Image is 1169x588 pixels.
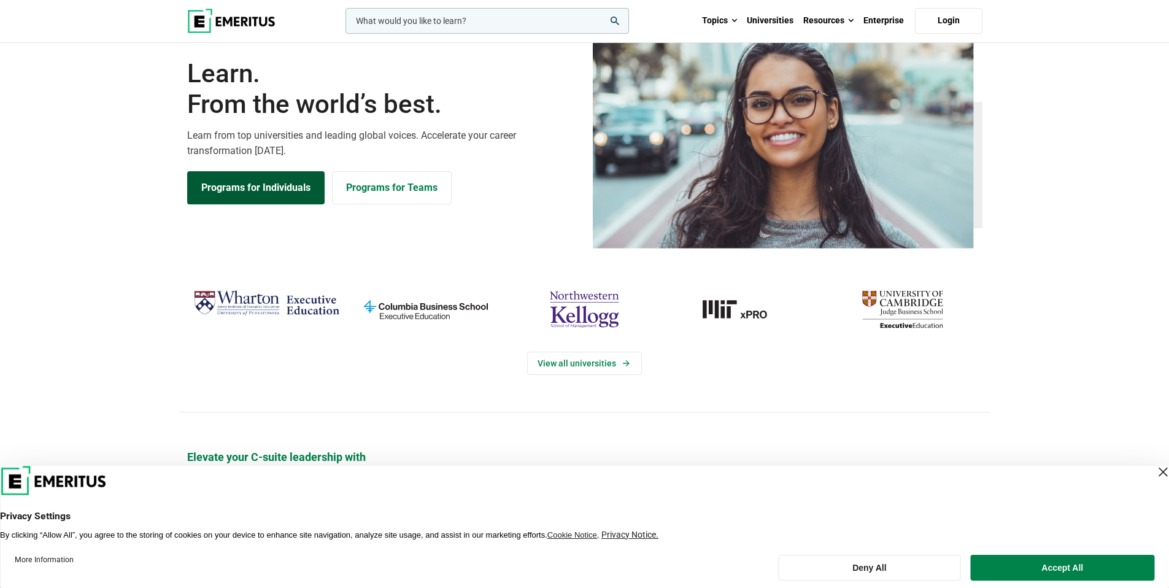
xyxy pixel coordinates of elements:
a: MIT-xPRO [670,285,817,333]
input: woocommerce-product-search-field-0 [345,8,629,34]
p: Elevate your C-suite leadership with [187,449,982,465]
img: MIT xPRO [670,285,817,333]
a: Explore Programs [187,171,325,204]
img: northwestern-kellogg [511,285,658,333]
h2: Senior Executive Programs [187,465,903,489]
a: Login [915,8,982,34]
img: cambridge-judge-business-school [829,285,976,333]
p: Learn from top universities and leading global voices. Accelerate your career transformation [DATE]. [187,128,577,159]
img: Learn from the world's best [593,23,974,249]
img: columbia-business-school [352,285,499,333]
h1: Learn. [187,58,577,120]
a: Explore for Business [332,171,452,204]
a: View Universities [527,352,642,375]
img: Wharton Executive Education [193,285,340,322]
span: From the world’s best. [187,89,577,120]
